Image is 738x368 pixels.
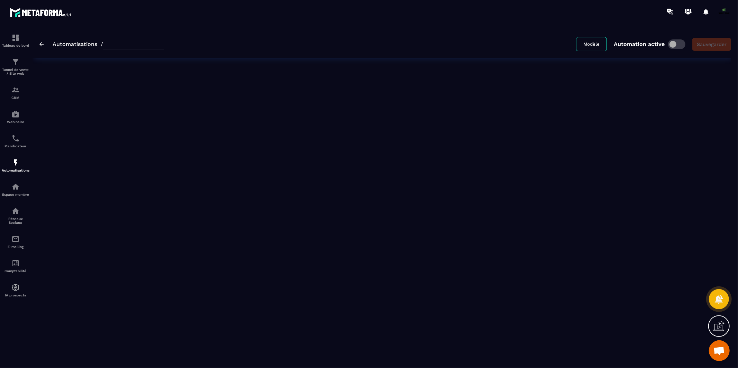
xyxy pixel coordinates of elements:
img: automations [11,183,20,191]
a: Automatisations [53,41,97,47]
img: automations [11,110,20,118]
img: formation [11,58,20,66]
p: E-mailing [2,245,29,249]
img: scheduler [11,134,20,142]
a: Ouvrir le chat [709,340,730,361]
button: Modèle [576,37,607,51]
p: Tunnel de vente / Site web [2,68,29,75]
img: automations [11,158,20,167]
p: Réseaux Sociaux [2,217,29,224]
a: schedulerschedulerPlanificateur [2,129,29,153]
p: Webinaire [2,120,29,124]
img: social-network [11,207,20,215]
p: Espace membre [2,193,29,196]
p: Automatisations [2,168,29,172]
p: IA prospects [2,293,29,297]
p: Planificateur [2,144,29,148]
a: formationformationCRM [2,81,29,105]
a: automationsautomationsWebinaire [2,105,29,129]
img: logo [10,6,72,19]
p: CRM [2,96,29,100]
a: automationsautomationsAutomatisations [2,153,29,177]
span: / [101,41,103,47]
a: accountantaccountantComptabilité [2,254,29,278]
a: social-networksocial-networkRéseaux Sociaux [2,202,29,230]
a: automationsautomationsEspace membre [2,177,29,202]
a: formationformationTunnel de vente / Site web [2,53,29,81]
a: formationformationTableau de bord [2,28,29,53]
img: accountant [11,259,20,267]
p: Tableau de bord [2,44,29,47]
img: automations [11,283,20,292]
img: email [11,235,20,243]
img: arrow [39,42,44,46]
p: Comptabilité [2,269,29,273]
img: formation [11,34,20,42]
img: formation [11,86,20,94]
a: emailemailE-mailing [2,230,29,254]
p: Automation active [614,41,665,47]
